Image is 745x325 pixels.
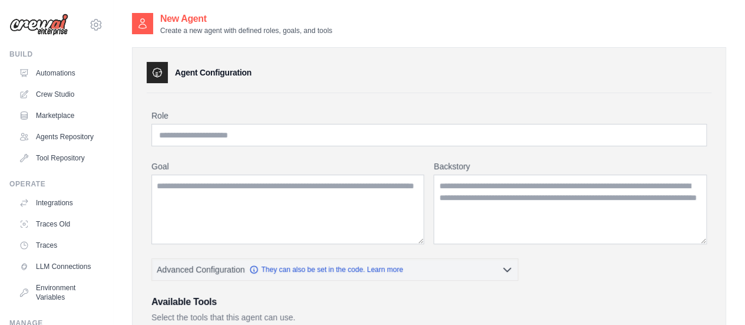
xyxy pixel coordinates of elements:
[14,85,103,104] a: Crew Studio
[9,14,68,36] img: Logo
[175,67,251,78] h3: Agent Configuration
[14,127,103,146] a: Agents Repository
[9,50,103,59] div: Build
[151,160,424,172] label: Goal
[14,215,103,234] a: Traces Old
[151,295,707,309] h3: Available Tools
[14,236,103,255] a: Traces
[14,149,103,168] a: Tool Repository
[14,193,103,212] a: Integrations
[249,265,403,274] a: They can also be set in the code. Learn more
[152,259,518,280] button: Advanced Configuration They can also be set in the code. Learn more
[157,264,244,275] span: Advanced Configuration
[14,106,103,125] a: Marketplace
[9,179,103,189] div: Operate
[14,278,103,307] a: Environment Variables
[151,311,707,323] p: Select the tools that this agent can use.
[151,110,707,122] label: Role
[433,160,707,172] label: Backstory
[14,257,103,276] a: LLM Connections
[160,26,332,35] p: Create a new agent with defined roles, goals, and tools
[160,12,332,26] h2: New Agent
[14,64,103,83] a: Automations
